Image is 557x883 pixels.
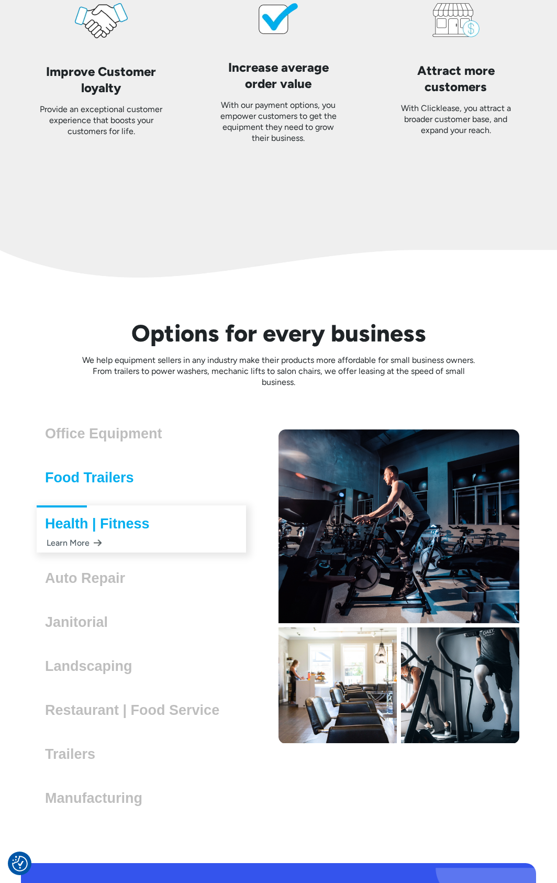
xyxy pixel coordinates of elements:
h2: Options for every business [77,319,480,347]
img: a small store with a dollar sign in front of it [432,3,480,37]
h3: Manufacturing [45,790,151,806]
p: Improve Customer loyalty [38,63,165,96]
img: a blue check mark on a black background [259,3,298,34]
h3: Auto Repair [45,570,133,586]
p: Increase average order value [215,59,342,92]
img: undefined [75,3,128,38]
h3: Health | Fitness [45,516,158,532]
img: Revisit consent button [12,856,28,871]
h3: Trailers [45,746,104,762]
h3: Food Trailers [45,470,142,485]
div: Learn More [45,533,102,553]
h3: Office Equipment [45,426,171,442]
p: Attract more customers [392,62,519,95]
div: With Clicklease, you attract a broader customer base, and expand your reach. [392,103,519,136]
h3: Restaurant | Food Service [45,702,228,718]
div: With our payment options, you empower customers to get the equipment they need to grow their busi... [215,100,342,144]
h3: Landscaping [45,658,141,674]
p: We help equipment sellers in any industry make their products more affordable for small business ... [77,355,480,388]
div: Provide an exceptional customer experience that boosts your customers for life. [38,104,165,137]
button: Consent Preferences [12,856,28,871]
h3: Janitorial [45,614,116,630]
